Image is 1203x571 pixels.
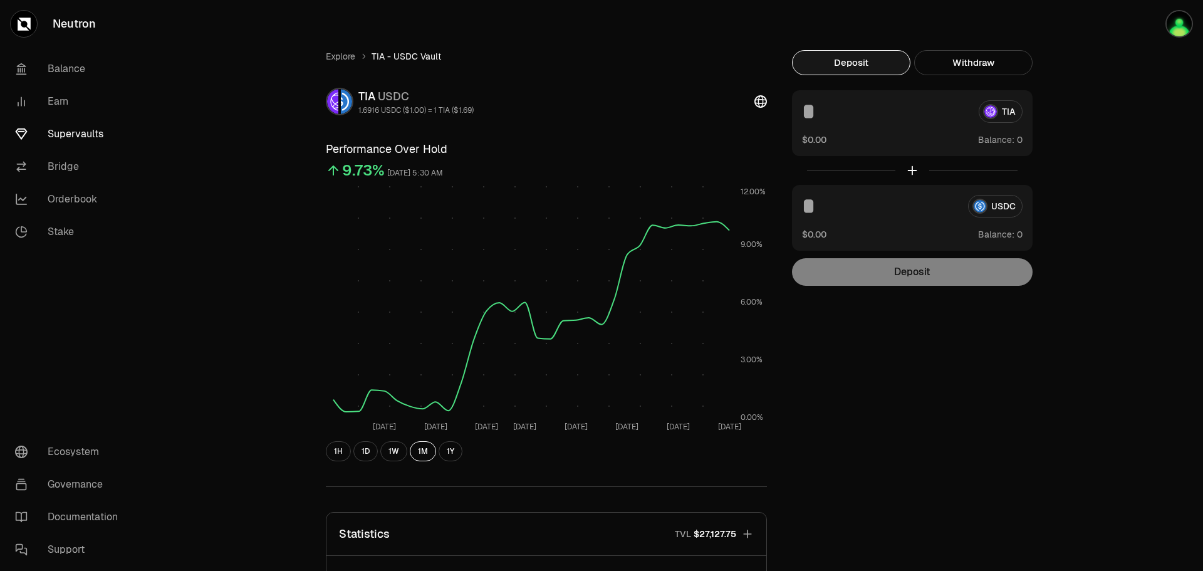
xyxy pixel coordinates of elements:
[5,468,135,501] a: Governance
[327,89,338,114] img: TIA Logo
[358,88,474,105] div: TIA
[424,422,447,432] tspan: [DATE]
[802,133,826,146] button: $0.00
[378,89,409,103] span: USDC
[5,501,135,533] a: Documentation
[439,441,462,461] button: 1Y
[358,105,474,115] div: 1.6916 USDC ($1.00) = 1 TIA ($1.69)
[339,525,390,543] p: Statistics
[675,528,691,540] p: TVL
[741,355,763,365] tspan: 3.00%
[326,50,355,63] a: Explore
[978,134,1014,146] span: Balance:
[667,422,690,432] tspan: [DATE]
[802,228,826,241] button: $0.00
[373,422,396,432] tspan: [DATE]
[792,50,910,75] button: Deposit
[372,50,441,63] span: TIA - USDC Vault
[565,422,588,432] tspan: [DATE]
[380,441,407,461] button: 1W
[615,422,638,432] tspan: [DATE]
[353,441,378,461] button: 1D
[5,533,135,566] a: Support
[1165,10,1193,38] img: Tia
[341,89,352,114] img: USDC Logo
[326,140,767,158] h3: Performance Over Hold
[741,412,763,422] tspan: 0.00%
[694,528,736,540] span: $27,127.75
[475,422,498,432] tspan: [DATE]
[5,150,135,183] a: Bridge
[5,53,135,85] a: Balance
[326,50,767,63] nav: breadcrumb
[342,160,385,181] div: 9.73%
[513,422,536,432] tspan: [DATE]
[5,183,135,216] a: Orderbook
[326,441,351,461] button: 1H
[5,436,135,468] a: Ecosystem
[5,216,135,248] a: Stake
[5,118,135,150] a: Supervaults
[5,85,135,118] a: Earn
[741,187,766,197] tspan: 12.00%
[914,50,1033,75] button: Withdraw
[326,513,766,555] button: StatisticsTVL$27,127.75
[741,297,763,307] tspan: 6.00%
[387,166,443,181] div: [DATE] 5:30 AM
[410,441,436,461] button: 1M
[978,228,1014,241] span: Balance:
[718,422,741,432] tspan: [DATE]
[741,239,763,249] tspan: 9.00%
